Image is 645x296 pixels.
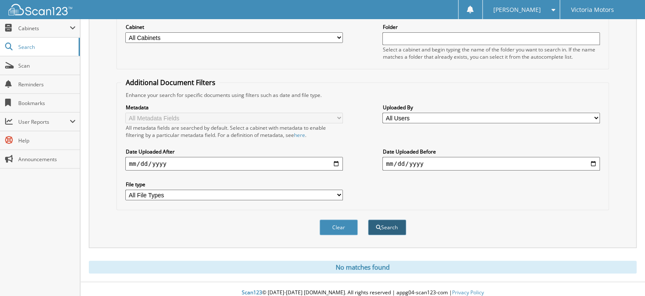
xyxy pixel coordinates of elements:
span: [PERSON_NAME] [493,7,541,12]
div: No matches found [89,261,637,273]
input: end [382,157,600,171]
a: here [294,131,305,139]
iframe: Chat Widget [603,255,645,296]
span: Announcements [18,156,76,163]
label: Metadata [125,104,342,111]
span: Scan [18,62,76,69]
label: Date Uploaded After [125,148,342,155]
button: Search [368,219,406,235]
span: Cabinets [18,25,70,32]
label: File type [125,181,342,188]
div: Enhance your search for specific documents using filters such as date and file type. [121,91,604,99]
span: User Reports [18,118,70,125]
span: Bookmarks [18,100,76,107]
input: start [125,157,342,171]
label: Cabinet [125,23,342,31]
span: Scan123 [242,289,262,296]
div: Select a cabinet and begin typing the name of the folder you want to search in. If the name match... [382,46,600,60]
label: Folder [382,23,600,31]
span: Search [18,43,74,51]
label: Uploaded By [382,104,600,111]
span: Help [18,137,76,144]
legend: Additional Document Filters [121,78,219,87]
div: All metadata fields are searched by default. Select a cabinet with metadata to enable filtering b... [125,124,342,139]
img: scan123-logo-white.svg [8,4,72,15]
a: Privacy Policy [452,289,484,296]
span: Victoria Motors [571,7,614,12]
button: Clear [320,219,358,235]
span: Reminders [18,81,76,88]
label: Date Uploaded Before [382,148,600,155]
